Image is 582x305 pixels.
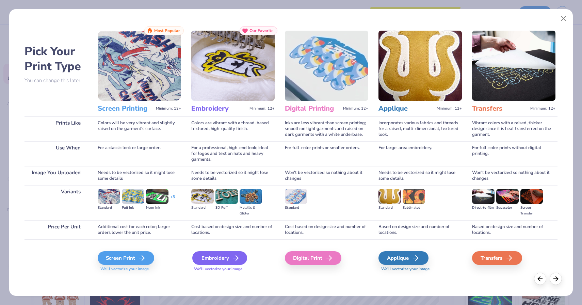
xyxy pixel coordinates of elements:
[472,205,495,211] div: Direct-to-film
[146,205,168,211] div: Neon Ink
[285,251,341,265] div: Digital Print
[378,104,434,113] h3: Applique
[25,44,87,74] h2: Pick Your Print Type
[146,189,168,204] img: Neon Ink
[98,104,153,113] h3: Screen Printing
[122,189,144,204] img: Puff Ink
[378,166,462,185] div: Needs to be vectorized so it might lose some details
[25,141,87,166] div: Use When
[191,116,275,141] div: Colors are vibrant with a thread-based textured, high-quality finish.
[472,189,495,204] img: Direct-to-film
[25,78,87,83] p: You can change this later.
[154,28,180,33] span: Most Popular
[285,31,368,101] img: Digital Printing
[472,31,555,101] img: Transfers
[98,166,181,185] div: Needs to be vectorized so it might lose some details
[285,104,340,113] h3: Digital Printing
[472,251,522,265] div: Transfers
[25,220,87,239] div: Price Per Unit
[403,205,425,211] div: Sublimated
[98,116,181,141] div: Colors will be very vibrant and slightly raised on the garment's surface.
[191,104,247,113] h3: Embroidery
[249,106,275,111] span: Minimum: 12+
[240,189,262,204] img: Metallic & Glitter
[530,106,555,111] span: Minimum: 12+
[285,166,368,185] div: Won't be vectorized so nothing about it changes
[156,106,181,111] span: Minimum: 12+
[191,220,275,239] div: Cost based on design size and number of locations.
[240,205,262,216] div: Metallic & Glitter
[215,205,238,211] div: 3D Puff
[98,189,120,204] img: Standard
[520,205,543,216] div: Screen Transfer
[472,141,555,166] div: For full-color prints without digital printing.
[98,220,181,239] div: Additional cost for each color; larger orders lower the unit price.
[191,166,275,185] div: Needs to be vectorized so it might lose some details
[378,31,462,101] img: Applique
[378,266,462,272] span: We'll vectorize your image.
[98,266,181,272] span: We'll vectorize your image.
[343,106,368,111] span: Minimum: 12+
[472,116,555,141] div: Vibrant colors with a raised, thicker design since it is heat transferred on the garment.
[437,106,462,111] span: Minimum: 12+
[285,189,307,204] img: Standard
[472,220,555,239] div: Based on design size and number of locations.
[285,141,368,166] div: For full-color prints or smaller orders.
[378,116,462,141] div: Incorporates various fabrics and threads for a raised, multi-dimensional, textured look.
[285,220,368,239] div: Cost based on design size and number of locations.
[249,28,274,33] span: Our Favorite
[378,220,462,239] div: Based on design size and number of locations.
[496,205,519,211] div: Supacolor
[170,194,175,206] div: + 3
[403,189,425,204] img: Sublimated
[192,251,247,265] div: Embroidery
[378,205,401,211] div: Standard
[378,189,401,204] img: Standard
[122,205,144,211] div: Puff Ink
[98,205,120,211] div: Standard
[98,141,181,166] div: For a classic look or large order.
[472,166,555,185] div: Won't be vectorized so nothing about it changes
[285,116,368,141] div: Inks are less vibrant than screen printing; smooth on light garments and raised on dark garments ...
[378,141,462,166] div: For large-area embroidery.
[496,189,519,204] img: Supacolor
[98,251,154,265] div: Screen Print
[557,12,570,25] button: Close
[25,166,87,185] div: Image You Uploaded
[25,185,87,220] div: Variants
[191,31,275,101] img: Embroidery
[191,189,214,204] img: Standard
[285,205,307,211] div: Standard
[520,189,543,204] img: Screen Transfer
[215,189,238,204] img: 3D Puff
[191,266,275,272] span: We'll vectorize your image.
[472,104,528,113] h3: Transfers
[378,251,429,265] div: Applique
[191,141,275,166] div: For a professional, high-end look; ideal for logos and text on hats and heavy garments.
[25,116,87,141] div: Prints Like
[98,31,181,101] img: Screen Printing
[191,205,214,211] div: Standard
